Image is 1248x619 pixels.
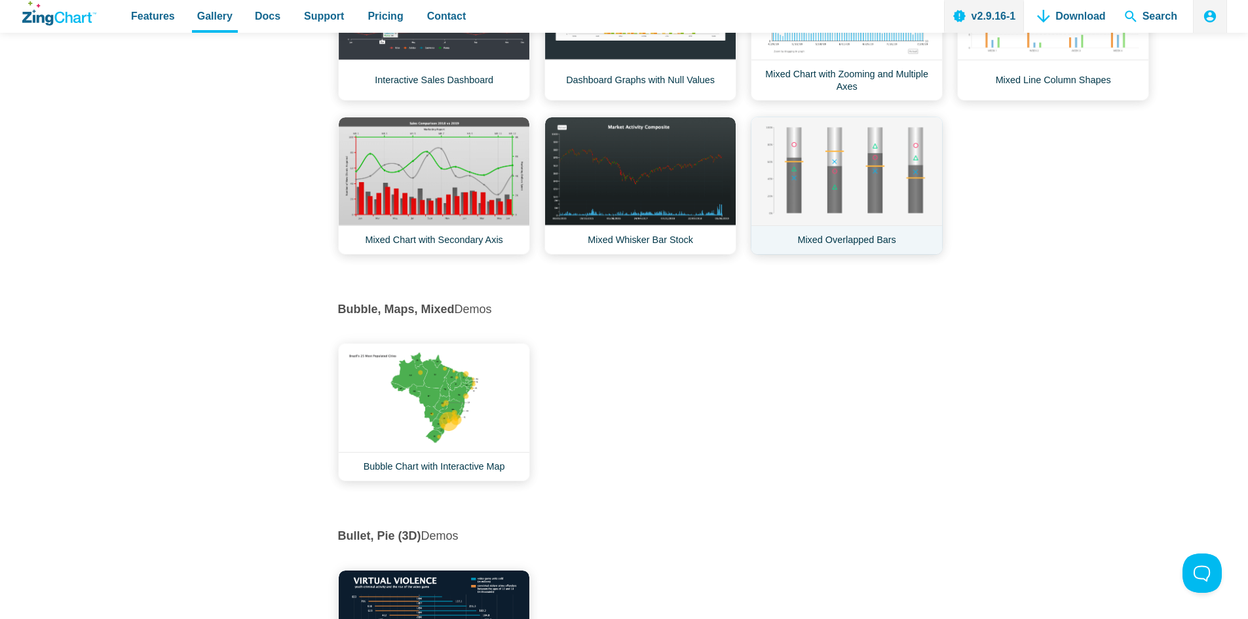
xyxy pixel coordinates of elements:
[338,117,530,255] a: Mixed Chart with Secondary Axis
[1182,553,1222,593] iframe: Toggle Customer Support
[304,7,344,25] span: Support
[255,7,280,25] span: Docs
[197,7,233,25] span: Gallery
[368,7,403,25] span: Pricing
[22,1,96,26] a: ZingChart Logo. Click to return to the homepage
[131,7,175,25] span: Features
[338,529,1148,544] h2: Demos
[544,117,736,255] a: Mixed Whisker Bar Stock
[338,302,1148,317] h2: Demos
[338,529,421,542] strong: Bullet, Pie (3D)
[338,303,455,316] strong: Bubble, Maps, Mixed
[338,343,530,481] a: Bubble Chart with Interactive Map
[751,117,943,255] a: Mixed Overlapped Bars
[427,7,466,25] span: Contact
